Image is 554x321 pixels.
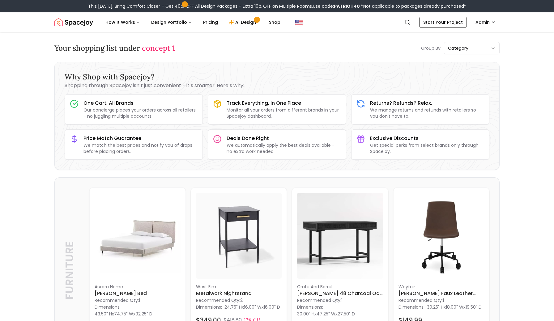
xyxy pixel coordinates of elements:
[227,135,341,142] h3: Deals Done Right
[95,311,112,317] span: 43.50" H
[446,304,463,310] span: 18.00" W
[88,3,466,9] div: This [DATE], Bring Comfort Closer – Get 40% OFF All Design Packages + Extra 10% OFF on Multiple R...
[297,290,383,297] h6: [PERSON_NAME] 48 Charcoal Oak Desk with Outlet
[83,99,198,107] h3: One Cart, All Brands
[398,284,484,290] p: Wayfair
[196,284,282,290] p: West Elm
[472,17,500,28] button: Admin
[83,135,198,142] h3: Price Match Guarantee
[224,16,263,28] a: AI Design
[360,3,466,9] span: *Not applicable to packages already purchased*
[196,193,282,279] img: Metalwork Nightstand image
[419,17,467,28] a: Start Your Project
[95,290,181,297] h6: [PERSON_NAME] Bed
[427,304,482,310] p: x x
[297,284,383,290] p: Crate And Barrel
[370,135,484,142] h3: Exclusive Discounts
[146,16,197,28] button: Design Portfolio
[65,72,489,82] h3: Why Shop with Spacejoy?
[114,311,133,317] span: 74.75" W
[196,290,282,297] h6: Metalwork Nightstand
[83,142,198,154] p: We match the best prices and notify you of drops before placing orders.
[398,303,424,311] p: Dimensions:
[227,142,341,154] p: We automatically apply the best deals available - no extra work needed.
[295,19,303,26] img: United States
[398,290,484,297] h6: [PERSON_NAME] Faux Leather Task Chair
[83,107,198,119] p: Our concierge places your orders across all retailers - no juggling multiple accounts.
[100,16,285,28] nav: Main
[421,45,441,51] p: Group By:
[135,311,152,317] span: 92.25" D
[54,43,175,53] h3: Your shopping list under
[198,16,223,28] a: Pricing
[224,304,280,310] p: x x
[264,16,285,28] a: Shop
[398,193,484,279] img: Isabel Ergonomic Faux Leather Task Chair image
[297,297,383,303] p: Recommended Qty: 1
[196,297,282,303] p: Recommended Qty: 2
[427,304,444,310] span: 30.25" H
[317,311,335,317] span: 47.25" W
[244,304,262,310] span: 16.00" W
[370,142,484,154] p: Get special perks from select brands only through Spacejoy.
[297,303,323,311] p: Dimensions:
[370,99,484,107] h3: Returns? Refunds? Relax.
[95,193,181,279] img: Engle Bed image
[95,284,181,290] p: Aurora Home
[264,304,280,310] span: 16.00" D
[142,43,175,53] span: concept 1
[95,297,181,303] p: Recommended Qty: 1
[54,16,93,28] a: Spacejoy
[313,3,360,9] span: Use code:
[54,12,500,32] nav: Global
[297,311,314,317] span: 30.00" H
[370,107,484,119] p: We manage returns and refunds with retailers so you don’t have to.
[227,99,341,107] h3: Track Everything, In One Place
[54,16,93,28] img: Spacejoy Logo
[297,193,383,279] img: Emmer 48 Charcoal Oak Desk with Outlet image
[466,304,482,310] span: 19.50" D
[297,311,355,317] p: x x
[338,311,355,317] span: 27.50" D
[398,297,484,303] p: Recommended Qty: 1
[227,107,341,119] p: Monitor all your orders from different brands in your Spacejoy dashboard.
[196,303,222,311] p: Dimensions:
[224,304,242,310] span: 24.75" H
[100,16,145,28] button: How It Works
[334,3,360,9] b: PATRIOT40
[65,82,489,89] p: Shopping through Spacejoy isn’t just convenient - it’s smarter. Here’s why:
[95,303,121,311] p: Dimensions:
[95,311,152,317] p: x x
